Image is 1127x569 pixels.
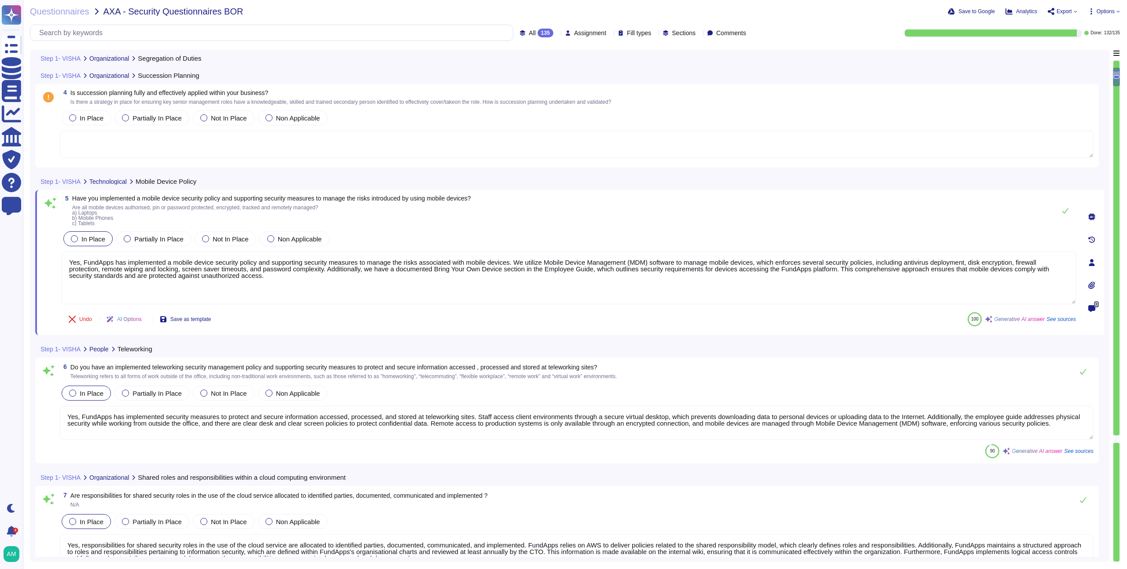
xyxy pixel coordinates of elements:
[62,252,1076,304] textarea: Yes, FundApps has implemented a mobile device security policy and supporting security measures to...
[89,73,129,79] span: Organizational
[133,114,182,122] span: Partially In Place
[60,534,1094,568] textarea: Yes, responsibilities for shared security roles in the use of the cloud service are allocated to ...
[62,195,69,201] span: 5
[948,8,995,15] button: Save to Google
[138,72,199,79] span: Succession Planning
[211,114,247,122] span: Not In Place
[70,502,79,508] span: N/A
[278,235,322,243] span: Non Applicable
[1097,9,1115,14] span: Options
[60,406,1094,440] textarea: Yes, FundApps has implemented security measures to protect and secure information accessed, proce...
[276,390,320,397] span: Non Applicable
[1005,8,1037,15] button: Analytics
[672,30,696,36] span: Sections
[994,317,1045,322] span: Generative AI answer
[70,99,611,105] span: Is there a strategy in place for ensuring key senior management roles have a knowledgeable, skill...
[211,518,247,525] span: Not In Place
[133,390,182,397] span: Partially In Place
[529,30,536,36] span: All
[1104,31,1120,35] span: 132 / 135
[80,518,103,525] span: In Place
[716,30,746,36] span: Comments
[134,235,184,243] span: Partially In Place
[70,364,597,371] span: Do you have an implemented teleworking security management policy and supporting security measure...
[136,178,196,185] span: Mobile Device Policy
[80,390,103,397] span: In Place
[13,528,18,533] div: 3
[133,518,182,525] span: Partially In Place
[1016,9,1037,14] span: Analytics
[72,195,471,202] span: Have you implemented a mobile device security policy and supporting security measures to manage t...
[89,55,129,62] span: Organizational
[118,346,152,352] span: Teleworking
[70,373,617,379] span: Teleworking refers to all forms of work outside of the office, including non-traditional work env...
[79,317,92,322] span: Undo
[89,179,127,185] span: Technological
[60,89,67,95] span: 4
[41,55,81,62] span: Step 1- VISHA
[80,114,103,122] span: In Place
[971,317,979,321] span: 100
[70,492,488,499] span: Are responsibilities for shared security roles in the use of the cloud service allocated to ident...
[276,114,320,122] span: Non Applicable
[70,89,269,96] span: Is succession planning fully and effectively applied within your business?
[60,492,67,498] span: 7
[41,73,81,79] span: Step 1- VISHA
[538,29,553,37] div: 135
[1057,9,1072,14] span: Export
[627,30,651,36] span: Fill types
[2,544,26,564] button: user
[213,235,249,243] span: Not In Place
[60,364,67,370] span: 6
[138,474,346,481] span: Shared roles and responsibilities within a cloud computing environment
[574,30,606,36] span: Assignment
[30,7,89,16] span: Questionnaires
[89,346,109,352] span: People
[117,317,142,322] span: AI Options
[1064,449,1094,454] span: See sources
[4,546,19,562] img: user
[990,449,995,453] span: 90
[103,7,243,16] span: AXA - Security Questionnaires BOR
[138,55,201,62] span: Segregation of Duties
[153,310,218,328] button: Save as template
[1094,301,1099,307] span: 0
[41,474,81,481] span: Step 1- VISHA
[958,9,995,14] span: Save to Google
[72,204,318,226] span: Are all mobile devices authorised, pin or password protected, encrypted, tracked and remotely man...
[211,390,247,397] span: Not In Place
[1012,449,1062,454] span: Generative AI answer
[89,474,129,481] span: Organizational
[1090,31,1102,35] span: Done:
[81,235,105,243] span: In Place
[1046,317,1076,322] span: See sources
[170,317,211,322] span: Save as template
[35,25,513,40] input: Search by keywords
[62,310,99,328] button: Undo
[41,179,81,185] span: Step 1- VISHA
[276,518,320,525] span: Non Applicable
[41,346,81,352] span: Step 1- VISHA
